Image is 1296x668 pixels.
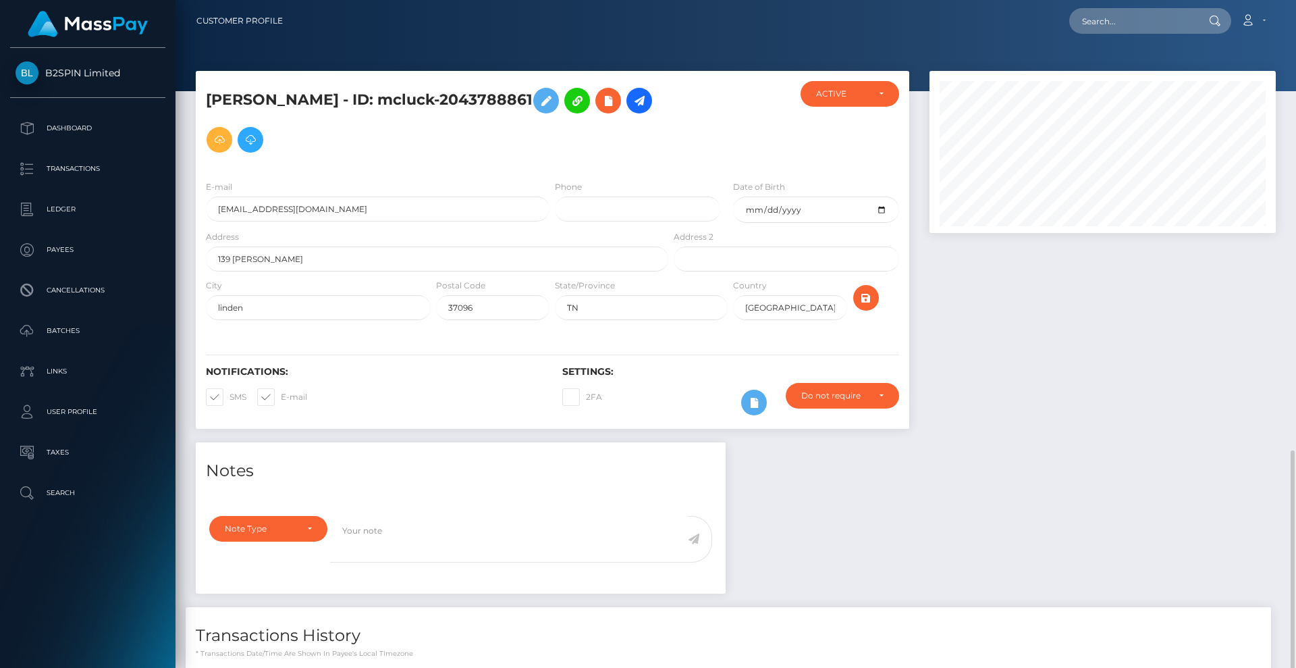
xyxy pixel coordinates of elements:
[801,390,868,401] div: Do not require
[10,476,165,510] a: Search
[10,395,165,429] a: User Profile
[16,321,160,341] p: Batches
[206,388,246,406] label: SMS
[10,111,165,145] a: Dashboard
[10,436,165,469] a: Taxes
[10,152,165,186] a: Transactions
[16,61,38,84] img: B2SPIN Limited
[206,231,239,243] label: Address
[225,523,296,534] div: Note Type
[10,192,165,226] a: Ledger
[206,459,715,483] h4: Notes
[206,280,222,292] label: City
[10,233,165,267] a: Payees
[816,88,868,99] div: ACTIVE
[196,624,1261,648] h4: Transactions History
[626,88,652,113] a: Initiate Payout
[206,181,232,193] label: E-mail
[16,442,160,463] p: Taxes
[436,280,485,292] label: Postal Code
[1069,8,1196,34] input: Search...
[10,67,165,79] span: B2SPIN Limited
[733,181,785,193] label: Date of Birth
[16,361,160,382] p: Links
[28,11,148,37] img: MassPay Logo
[733,280,767,292] label: Country
[209,516,327,542] button: Note Type
[555,280,615,292] label: State/Province
[257,388,307,406] label: E-mail
[801,81,899,107] button: ACTIVE
[196,648,1261,659] p: * Transactions date/time are shown in payee's local timezone
[16,240,160,260] p: Payees
[206,366,542,378] h6: Notifications:
[674,231,713,243] label: Address 2
[10,314,165,348] a: Batches
[196,7,283,35] a: Customer Profile
[786,383,899,409] button: Do not require
[16,402,160,422] p: User Profile
[555,181,582,193] label: Phone
[16,483,160,503] p: Search
[562,366,898,378] h6: Settings:
[10,274,165,307] a: Cancellations
[562,388,602,406] label: 2FA
[16,280,160,301] p: Cancellations
[16,199,160,220] p: Ledger
[16,118,160,138] p: Dashboard
[10,355,165,388] a: Links
[16,159,160,179] p: Transactions
[206,81,661,159] h5: [PERSON_NAME] - ID: mcluck-2043788861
